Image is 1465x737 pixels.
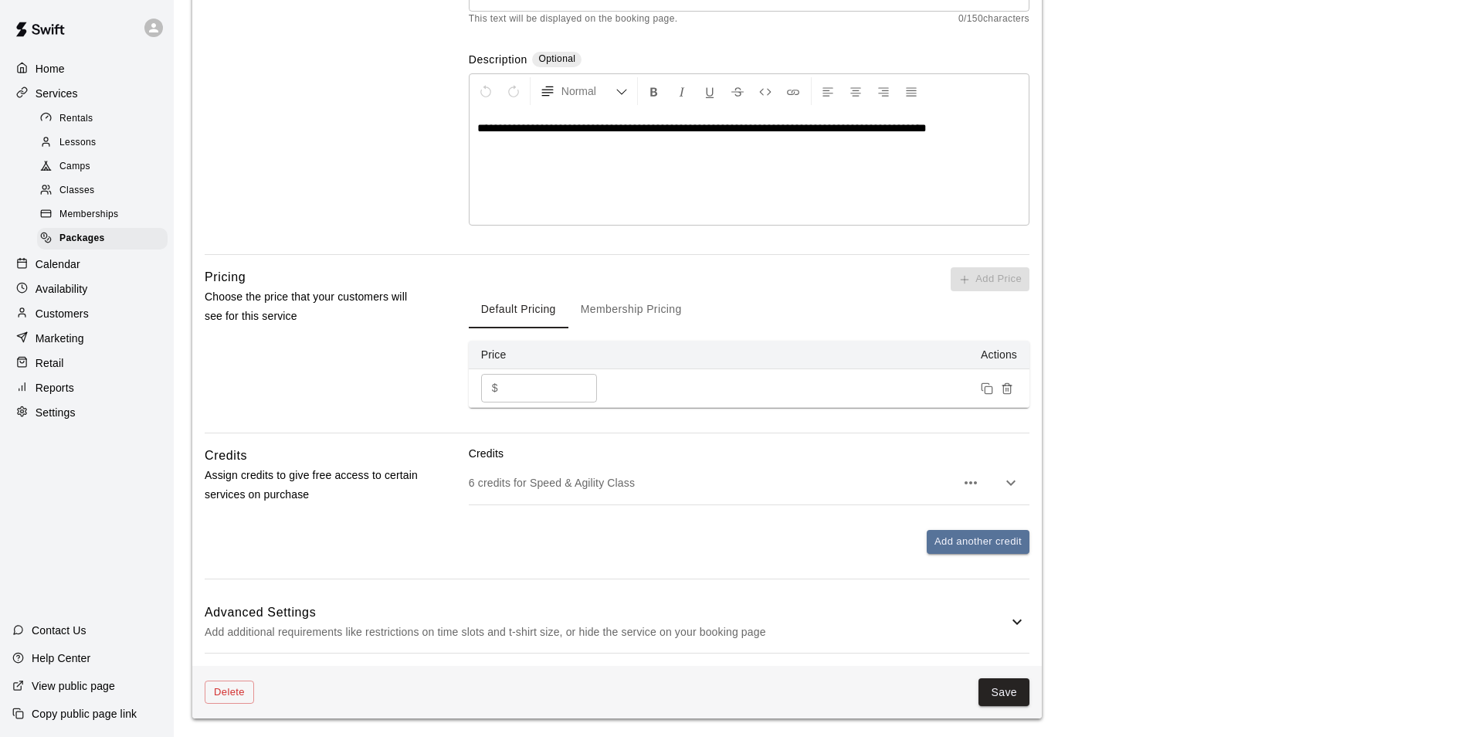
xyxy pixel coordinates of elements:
span: Optional [538,53,575,64]
a: Customers [12,302,161,325]
p: Retail [36,355,64,371]
p: Customers [36,306,89,321]
span: Classes [59,183,94,199]
a: Camps [37,155,174,179]
a: Marketing [12,327,161,350]
button: Delete [205,681,254,705]
span: Packages [59,231,105,246]
button: Undo [473,77,499,105]
th: Price [469,341,623,369]
a: Services [12,82,161,105]
a: Packages [37,227,174,251]
button: Insert Code [752,77,778,105]
p: Help Center [32,650,90,666]
div: Classes [37,180,168,202]
div: Camps [37,156,168,178]
div: Advanced SettingsAdd additional requirements like restrictions on time slots and t-shirt size, or... [205,592,1029,653]
p: Credits [469,446,1029,461]
label: Description [469,52,527,70]
p: Contact Us [32,623,86,638]
p: Calendar [36,256,80,272]
button: Format Underline [697,77,723,105]
p: $ [492,380,498,396]
a: Settings [12,401,161,424]
button: Redo [500,77,527,105]
span: Normal [561,83,616,99]
button: Membership Pricing [568,291,694,328]
a: Classes [37,179,174,203]
span: Memberships [59,207,118,222]
span: Camps [59,159,90,175]
button: Format Bold [641,77,667,105]
p: Assign credits to give free access to certain services on purchase [205,466,419,504]
span: This text will be displayed on the booking page. [469,12,678,27]
h6: Pricing [205,267,246,287]
a: Reports [12,376,161,399]
a: Memberships [37,203,174,227]
button: Left Align [815,77,841,105]
button: Format Strikethrough [724,77,751,105]
p: Reports [36,380,74,396]
p: Availability [36,281,88,297]
button: Format Italics [669,77,695,105]
span: Rentals [59,111,93,127]
button: Insert Link [780,77,806,105]
div: Rentals [37,108,168,130]
button: Right Align [870,77,897,105]
button: Default Pricing [469,291,568,328]
a: Rentals [37,107,174,131]
p: View public page [32,678,115,694]
button: Justify Align [898,77,924,105]
div: 6 credits for Speed & Agility Class [469,461,1029,504]
button: Save [978,678,1029,707]
a: Lessons [37,131,174,155]
a: Home [12,57,161,80]
h6: Credits [205,446,247,466]
p: Home [36,61,65,76]
p: Add additional requirements like restrictions on time slots and t-shirt size, or hide the service... [205,623,1008,642]
span: Lessons [59,135,97,151]
p: Choose the price that your customers will see for this service [205,287,419,326]
p: 6 credits for Speed & Agility Class [469,475,955,491]
div: Memberships [37,204,168,226]
a: Availability [12,277,161,301]
a: Calendar [12,253,161,276]
button: Center Align [843,77,869,105]
span: 0 / 150 characters [958,12,1029,27]
p: Settings [36,405,76,420]
div: Packages [37,228,168,250]
button: Remove price [997,379,1017,399]
button: Formatting Options [534,77,634,105]
button: Add another credit [927,530,1029,554]
h6: Advanced Settings [205,603,1008,623]
p: Services [36,86,78,101]
div: Lessons [37,132,168,154]
a: Retail [12,352,161,375]
th: Actions [623,341,1029,369]
button: Duplicate price [977,379,997,399]
p: Marketing [36,331,84,346]
p: Copy public page link [32,706,137,722]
